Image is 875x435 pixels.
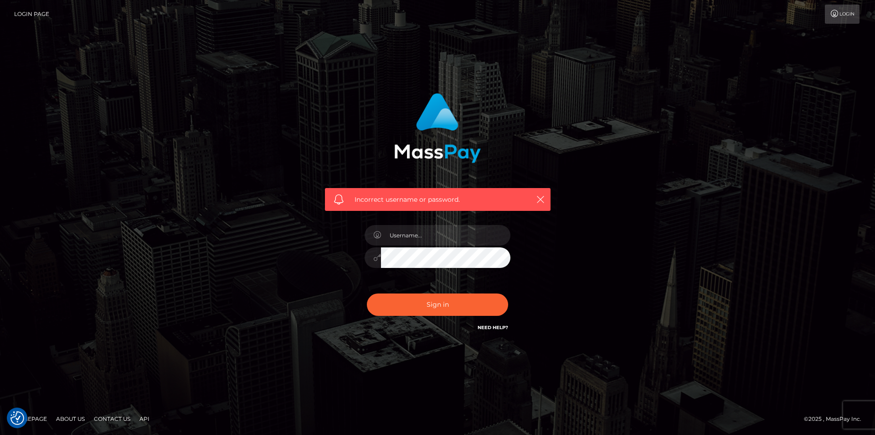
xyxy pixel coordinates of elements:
[381,225,510,246] input: Username...
[804,414,868,424] div: © 2025 , MassPay Inc.
[14,5,49,24] a: Login Page
[394,93,481,163] img: MassPay Login
[478,325,508,330] a: Need Help?
[10,411,24,425] img: Revisit consent button
[367,293,508,316] button: Sign in
[355,195,521,204] span: Incorrect username or password.
[52,412,88,426] a: About Us
[90,412,134,426] a: Contact Us
[10,412,51,426] a: Homepage
[136,412,153,426] a: API
[10,411,24,425] button: Consent Preferences
[825,5,860,24] a: Login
